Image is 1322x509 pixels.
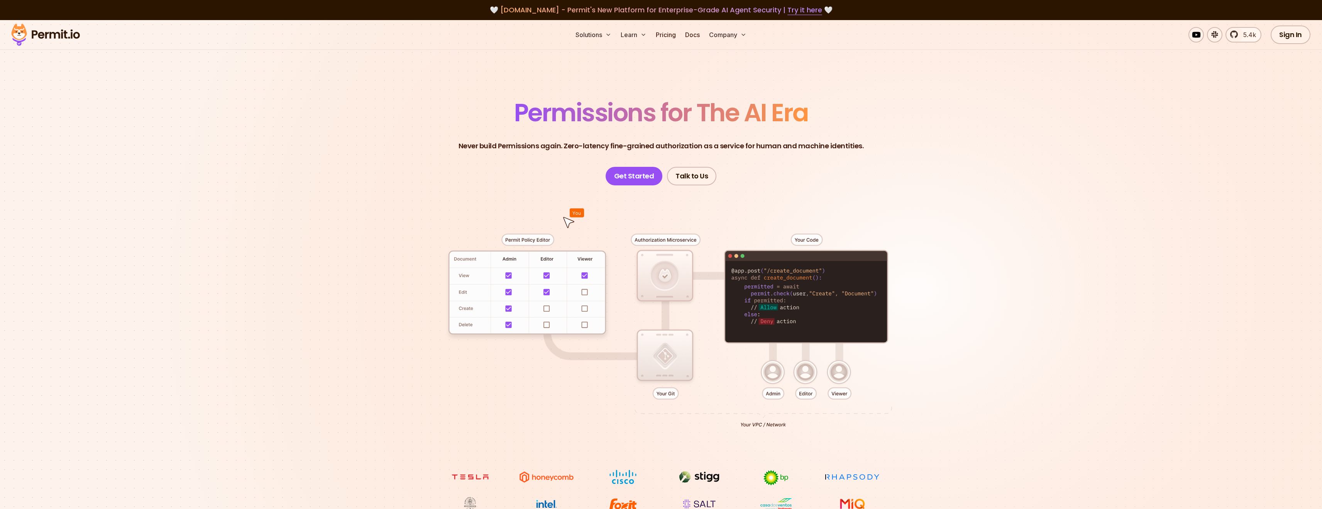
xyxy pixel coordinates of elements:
span: 5.4k [1239,30,1256,39]
img: Rhapsody Health [823,470,881,484]
a: Talk to Us [667,167,716,185]
a: Docs [682,27,703,42]
img: Cisco [594,470,652,484]
img: bp [747,470,805,486]
a: Sign In [1271,25,1310,44]
button: Solutions [572,27,614,42]
span: [DOMAIN_NAME] - Permit's New Platform for Enterprise-Grade AI Agent Security | [500,5,822,15]
a: Pricing [653,27,679,42]
img: Honeycomb [518,470,576,484]
a: 5.4k [1226,27,1261,42]
button: Learn [618,27,650,42]
img: tesla [441,470,499,484]
p: Never build Permissions again. Zero-latency fine-grained authorization as a service for human and... [459,141,864,151]
img: Permit logo [8,22,83,48]
img: Stigg [670,470,728,484]
span: Permissions for The AI Era [514,95,808,130]
div: 🤍 🤍 [19,5,1303,15]
button: Company [706,27,750,42]
a: Get Started [606,167,663,185]
a: Try it here [787,5,822,15]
